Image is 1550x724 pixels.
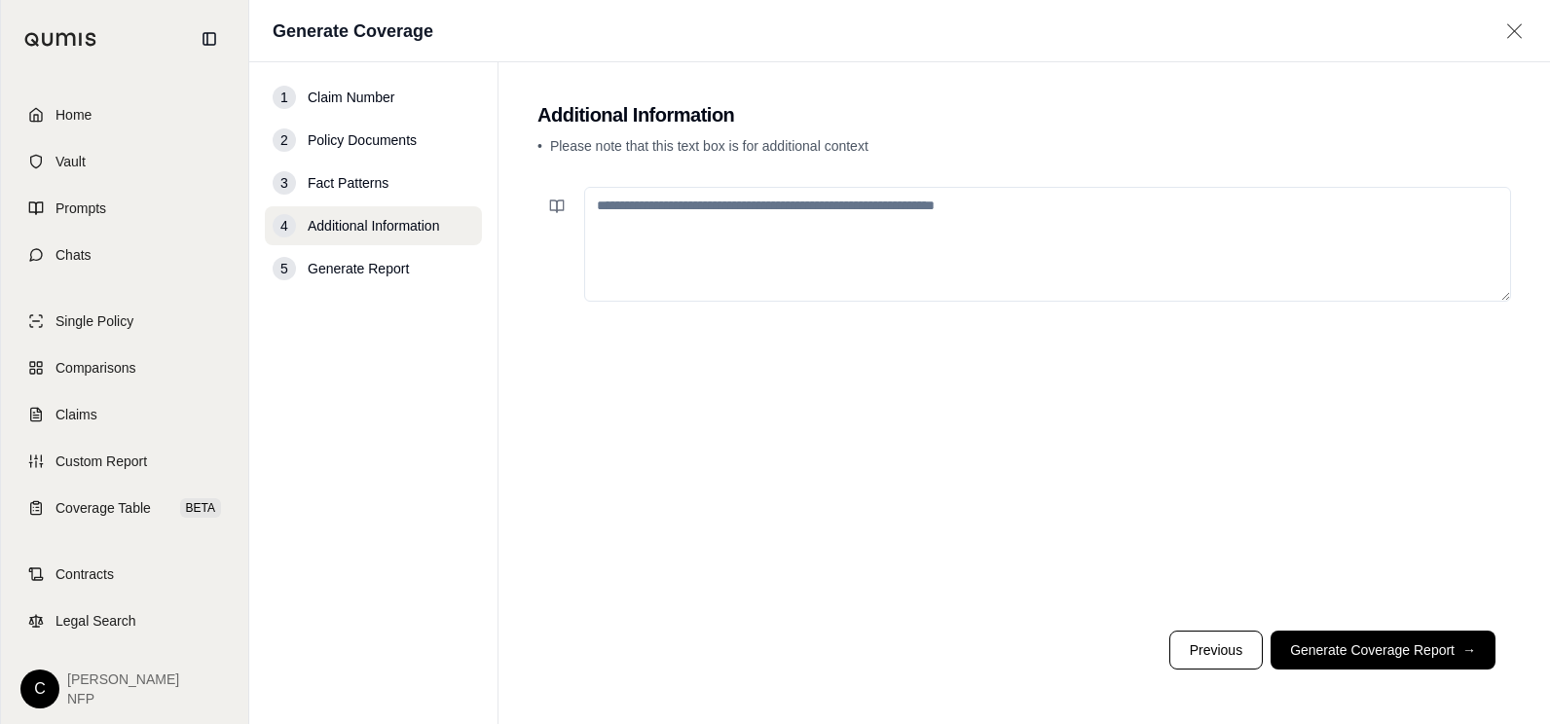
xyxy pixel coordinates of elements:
[13,599,237,642] a: Legal Search
[550,138,868,154] span: Please note that this text box is for additional context
[55,311,133,331] span: Single Policy
[273,18,433,45] h1: Generate Coverage
[13,140,237,183] a: Vault
[308,259,409,278] span: Generate Report
[273,171,296,195] div: 3
[537,138,542,154] span: •
[13,234,237,276] a: Chats
[308,130,417,150] span: Policy Documents
[308,88,394,107] span: Claim Number
[537,101,1511,128] h2: Additional Information
[13,300,237,343] a: Single Policy
[1169,631,1263,670] button: Previous
[13,187,237,230] a: Prompts
[55,199,106,218] span: Prompts
[55,498,151,518] span: Coverage Table
[24,32,97,47] img: Qumis Logo
[273,128,296,152] div: 2
[1462,640,1476,660] span: →
[1271,631,1495,670] button: Generate Coverage Report→
[180,498,221,518] span: BETA
[13,553,237,596] a: Contracts
[273,214,296,237] div: 4
[55,245,92,265] span: Chats
[13,487,237,529] a: Coverage TableBETA
[55,452,147,471] span: Custom Report
[13,346,237,389] a: Comparisons
[55,611,136,631] span: Legal Search
[55,564,114,584] span: Contracts
[55,358,135,378] span: Comparisons
[67,689,179,708] span: NFP
[13,393,237,436] a: Claims
[55,152,86,171] span: Vault
[273,86,296,109] div: 1
[308,216,439,235] span: Additional Information
[13,440,237,483] a: Custom Report
[55,105,92,125] span: Home
[273,257,296,280] div: 5
[55,405,97,424] span: Claims
[20,670,59,708] div: C
[67,670,179,689] span: [PERSON_NAME]
[308,173,388,193] span: Fact Patterns
[13,93,237,136] a: Home
[194,23,225,54] button: Collapse sidebar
